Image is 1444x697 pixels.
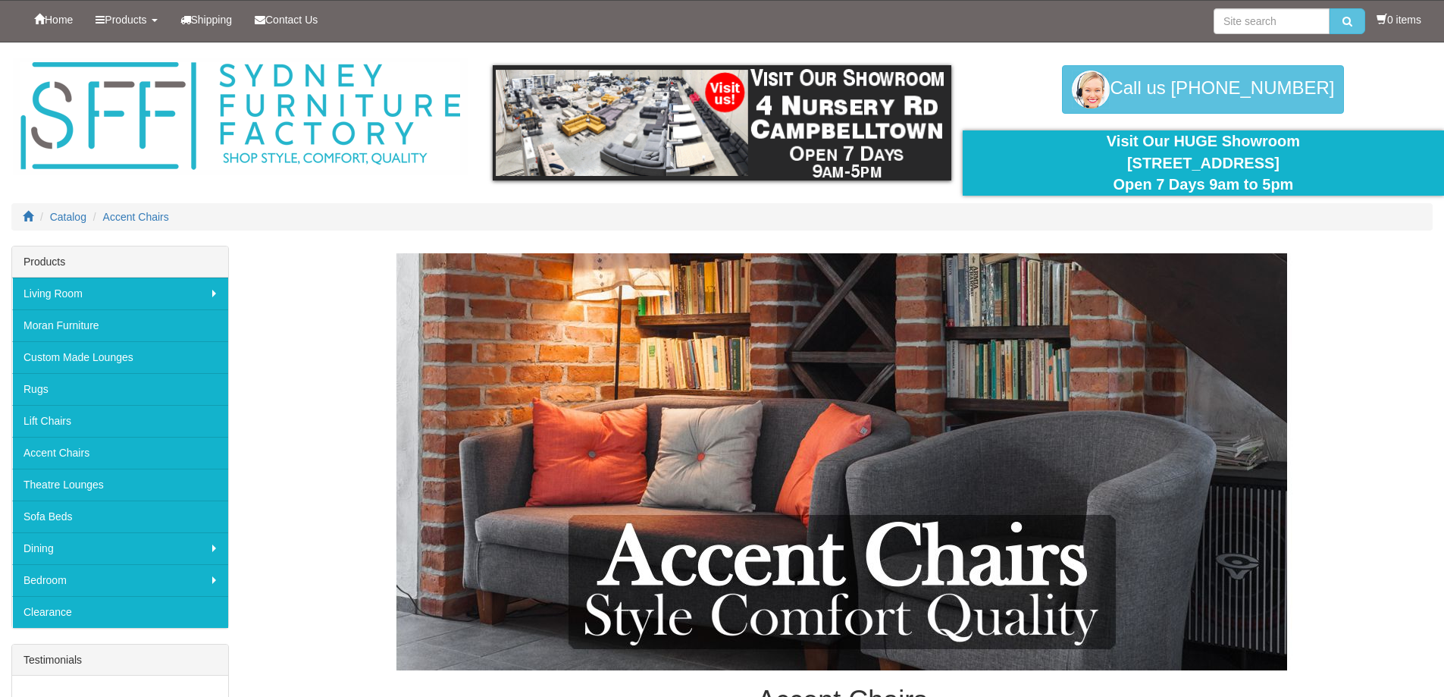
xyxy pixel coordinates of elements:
a: Catalog [50,211,86,223]
a: Accent Chairs [103,211,169,223]
a: Rugs [12,373,228,405]
a: Custom Made Lounges [12,341,228,373]
img: Sydney Furniture Factory [13,58,468,175]
span: Home [45,14,73,26]
span: Products [105,14,146,26]
div: Products [12,246,228,278]
a: Clearance [12,596,228,628]
img: Accent Chairs [274,253,1411,670]
div: Testimonials [12,645,228,676]
a: Theatre Lounges [12,469,228,501]
a: Shipping [169,1,244,39]
a: Products [84,1,168,39]
span: Shipping [191,14,233,26]
a: Sofa Beds [12,501,228,532]
a: Home [23,1,84,39]
img: showroom.gif [493,65,951,181]
a: Lift Chairs [12,405,228,437]
a: Moran Furniture [12,309,228,341]
a: Accent Chairs [12,437,228,469]
a: Bedroom [12,564,228,596]
a: Contact Us [243,1,329,39]
li: 0 items [1377,12,1421,27]
a: Living Room [12,278,228,309]
input: Site search [1214,8,1330,34]
span: Contact Us [265,14,318,26]
a: Dining [12,532,228,564]
div: Visit Our HUGE Showroom [STREET_ADDRESS] Open 7 Days 9am to 5pm [974,130,1433,196]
